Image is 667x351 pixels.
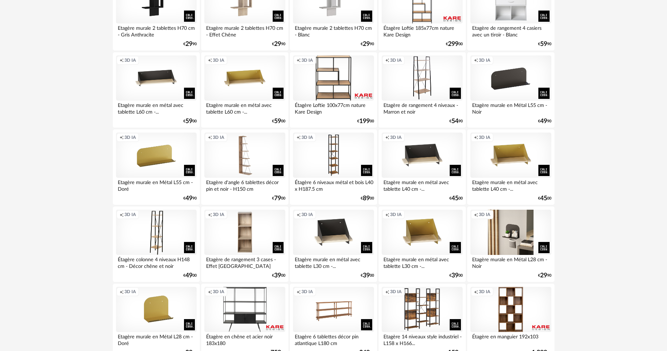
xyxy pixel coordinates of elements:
[204,178,285,192] div: Etagère d'angle 6 tablettes décor pin et noir - H150 cm
[361,196,374,201] div: € 00
[183,119,197,124] div: € 00
[385,58,389,63] span: Creation icon
[359,119,370,124] span: 199
[538,42,551,47] div: € 90
[272,119,285,124] div: € 00
[213,135,224,140] span: 3D IA
[124,212,136,217] span: 3D IA
[293,255,374,269] div: Etagère murale en métal avec tablette L30 cm -...
[540,42,547,47] span: 59
[120,212,124,217] span: Creation icon
[201,129,288,205] a: Creation icon 3D IA Etagère d'angle 6 tablettes décor pin et noir - H150 cm €7900
[470,255,551,269] div: Etagère murale en Métal L28 cm - Noir
[382,332,462,346] div: Etagère 14 niveaux style industriel - L158 x H166...
[297,289,301,295] span: Creation icon
[272,42,285,47] div: € 90
[467,52,554,128] a: Creation icon 3D IA Etagère murale en Métal L55 cm - Noir €4990
[385,289,389,295] span: Creation icon
[357,119,374,124] div: € 00
[201,207,288,282] a: Creation icon 3D IA Etagère de rangement 3 cases - Effet [GEOGRAPHIC_DATA] €3900
[470,332,551,346] div: Étagère en manguier 192x103
[382,101,462,115] div: Etagère de rangement 4 niveaux - Marron et noir
[363,196,370,201] span: 89
[213,212,224,217] span: 3D IA
[116,178,197,192] div: Etagère murale en Métal L55 cm - Doré
[290,129,377,205] a: Creation icon 3D IA Étagère 6 niveaux métal et bois L40 x H187.5 cm €8900
[451,196,458,201] span: 45
[474,135,478,140] span: Creation icon
[363,42,370,47] span: 29
[185,119,192,124] span: 59
[297,212,301,217] span: Creation icon
[538,119,551,124] div: € 90
[293,178,374,192] div: Étagère 6 niveaux métal et bois L40 x H187.5 cm
[474,58,478,63] span: Creation icon
[467,207,554,282] a: Creation icon 3D IA Etagère murale en Métal L28 cm - Noir €2990
[183,273,197,278] div: € 00
[379,129,465,205] a: Creation icon 3D IA Etagère murale en métal avec tablette L40 cm -... €4500
[390,289,402,295] span: 3D IA
[290,52,377,128] a: Creation icon 3D IA Étagère Loftie 100x77cm nature Kare Design €19900
[208,212,212,217] span: Creation icon
[293,101,374,115] div: Étagère Loftie 100x77cm nature Kare Design
[474,212,478,217] span: Creation icon
[451,119,458,124] span: 54
[382,23,462,38] div: Étagère Loftie 185x77cm nature Kare Design
[120,289,124,295] span: Creation icon
[451,273,458,278] span: 39
[448,42,458,47] span: 299
[470,101,551,115] div: Etagère murale en Métal L55 cm - Noir
[361,42,374,47] div: € 90
[124,58,136,63] span: 3D IA
[385,135,389,140] span: Creation icon
[293,332,374,346] div: Etagère 6 tablettes décor pin atlantique L180 cm
[449,119,463,124] div: € 90
[201,52,288,128] a: Creation icon 3D IA Etagère murale en métal avec tablette L60 cm -... €5900
[538,273,551,278] div: € 90
[113,207,200,282] a: Creation icon 3D IA Étagère colonne 4 niveaux H148 cm - Décor chêne et noir €4900
[290,207,377,282] a: Creation icon 3D IA Etagère murale en métal avec tablette L30 cm -... €3900
[113,129,200,205] a: Creation icon 3D IA Etagère murale en Métal L55 cm - Doré €4990
[479,58,490,63] span: 3D IA
[185,196,192,201] span: 49
[272,273,285,278] div: € 00
[204,255,285,269] div: Etagère de rangement 3 cases - Effet [GEOGRAPHIC_DATA]
[382,255,462,269] div: Etagère murale en métal avec tablette L30 cm -...
[538,196,551,201] div: € 00
[301,212,313,217] span: 3D IA
[213,58,224,63] span: 3D IA
[297,58,301,63] span: Creation icon
[208,58,212,63] span: Creation icon
[185,42,192,47] span: 29
[474,289,478,295] span: Creation icon
[540,196,547,201] span: 45
[479,212,490,217] span: 3D IA
[297,135,301,140] span: Creation icon
[272,196,285,201] div: € 00
[390,135,402,140] span: 3D IA
[540,273,547,278] span: 29
[204,332,285,346] div: Étagère en chêne et acier noir 183x180
[479,135,490,140] span: 3D IA
[361,273,374,278] div: € 00
[274,196,281,201] span: 79
[470,178,551,192] div: Etagère murale en métal avec tablette L40 cm -...
[379,52,465,128] a: Creation icon 3D IA Etagère de rangement 4 niveaux - Marron et noir €5490
[120,58,124,63] span: Creation icon
[120,135,124,140] span: Creation icon
[274,42,281,47] span: 29
[379,207,465,282] a: Creation icon 3D IA Etagère murale en métal avec tablette L30 cm -... €3900
[293,23,374,38] div: Etagère murale 2 tablettes H70 cm - Blanc
[183,196,197,201] div: € 90
[116,255,197,269] div: Étagère colonne 4 niveaux H148 cm - Décor chêne et noir
[382,178,462,192] div: Etagère murale en métal avec tablette L40 cm -...
[208,289,212,295] span: Creation icon
[301,135,313,140] span: 3D IA
[204,101,285,115] div: Etagère murale en métal avec tablette L60 cm -...
[116,332,197,346] div: Etagère murale en Métal L28 cm - Doré
[390,58,402,63] span: 3D IA
[449,273,463,278] div: € 00
[208,135,212,140] span: Creation icon
[363,273,370,278] span: 39
[274,119,281,124] span: 59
